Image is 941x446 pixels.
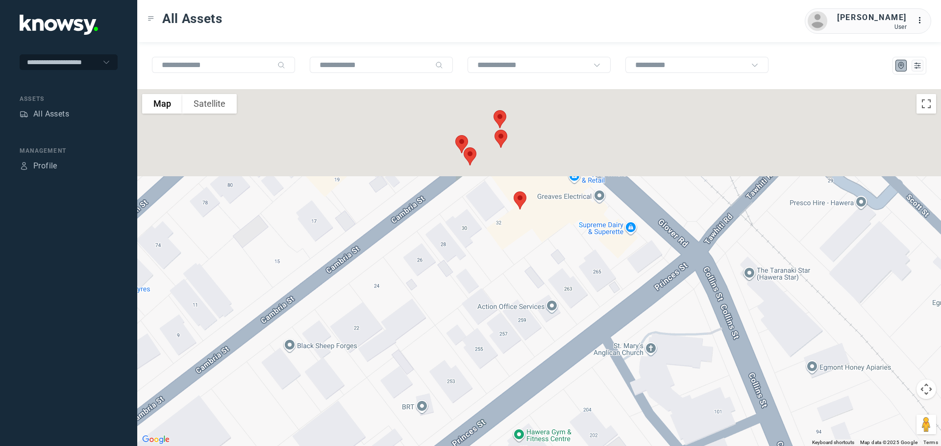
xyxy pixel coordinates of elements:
[917,17,927,24] tspan: ...
[923,440,938,445] a: Terms (opens in new tab)
[20,146,118,155] div: Management
[20,110,28,118] div: Assets
[20,94,118,103] div: Assets
[20,108,69,120] a: AssetsAll Assets
[860,440,917,445] span: Map data ©2025 Google
[148,15,154,22] div: Toggle Menu
[140,433,172,446] a: Open this area in Google Maps (opens a new window)
[142,94,182,114] button: Show street map
[140,433,172,446] img: Google
[435,61,443,69] div: Search
[916,94,936,114] button: Toggle fullscreen view
[808,11,827,31] img: avatar.png
[897,61,906,70] div: Map
[162,10,223,27] span: All Assets
[20,162,28,170] div: Profile
[916,415,936,434] button: Drag Pegman onto the map to open Street View
[20,160,57,172] a: ProfileProfile
[33,108,69,120] div: All Assets
[33,160,57,172] div: Profile
[913,61,922,70] div: List
[277,61,285,69] div: Search
[837,12,907,23] div: [PERSON_NAME]
[916,15,928,26] div: :
[812,439,854,446] button: Keyboard shortcuts
[837,23,907,30] div: User
[916,379,936,399] button: Map camera controls
[20,15,98,35] img: Application Logo
[916,15,928,28] div: :
[182,94,237,114] button: Show satellite imagery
